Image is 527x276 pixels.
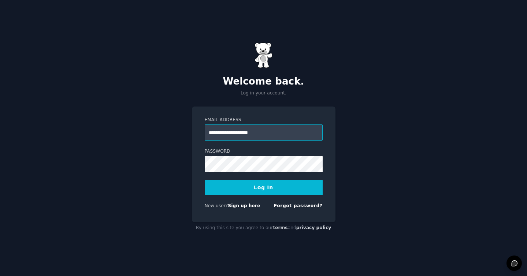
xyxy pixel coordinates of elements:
[205,117,323,123] label: Email Address
[205,148,323,155] label: Password
[205,203,228,208] span: New user?
[273,225,287,230] a: terms
[192,222,335,234] div: By using this site you agree to our and
[192,76,335,87] h2: Welcome back.
[228,203,260,208] a: Sign up here
[255,42,273,68] img: Gummy Bear
[296,225,331,230] a: privacy policy
[205,180,323,195] button: Log In
[274,203,323,208] a: Forgot password?
[192,90,335,97] p: Log in your account.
